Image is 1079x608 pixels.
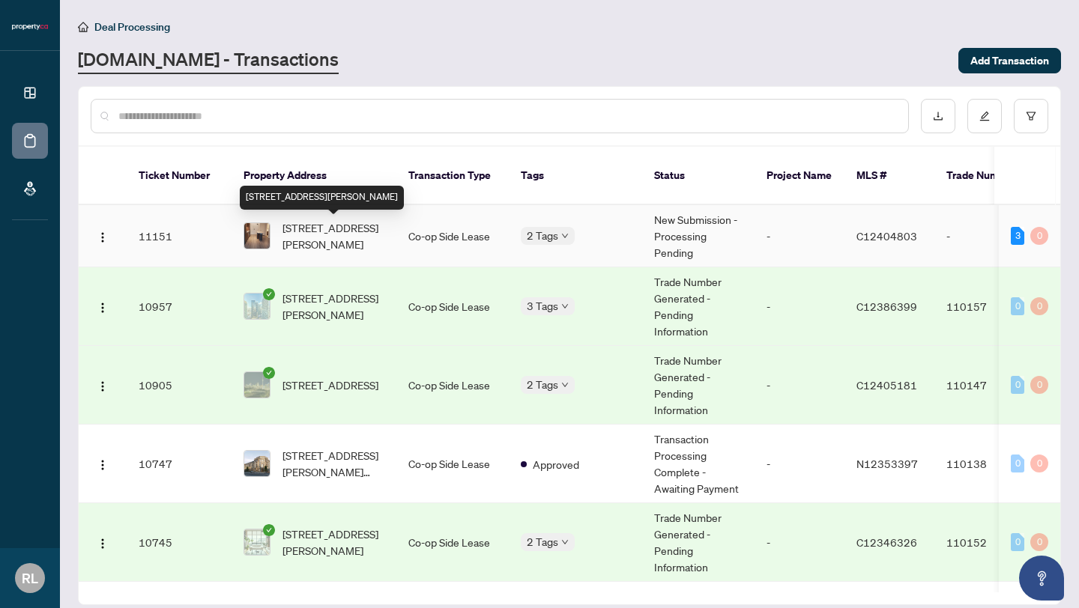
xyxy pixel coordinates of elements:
td: 10957 [127,267,232,346]
img: thumbnail-img [244,294,270,319]
span: down [561,232,569,240]
td: 10747 [127,425,232,503]
span: RL [22,568,38,589]
div: 0 [1011,376,1024,394]
span: [STREET_ADDRESS][PERSON_NAME][PERSON_NAME] [282,447,384,480]
td: Transaction Processing Complete - Awaiting Payment [642,425,755,503]
td: 10745 [127,503,232,582]
td: - [755,346,844,425]
div: 0 [1011,455,1024,472]
span: [STREET_ADDRESS][PERSON_NAME] [282,526,384,559]
td: - [934,205,1039,267]
td: New Submission - Processing Pending [642,205,755,267]
div: 0 [1030,533,1048,551]
td: Co-op Side Lease [396,267,509,346]
button: Logo [91,224,115,248]
span: C12404803 [856,229,917,243]
button: Logo [91,294,115,318]
div: 0 [1030,455,1048,472]
div: 0 [1030,227,1048,245]
td: Trade Number Generated - Pending Information [642,503,755,582]
div: 0 [1030,376,1048,394]
td: Trade Number Generated - Pending Information [642,267,755,346]
td: 10905 [127,346,232,425]
img: logo [12,22,48,31]
img: Logo [97,538,109,550]
td: 110157 [934,267,1039,346]
img: thumbnail-img [244,451,270,476]
button: Logo [91,530,115,554]
td: Co-op Side Lease [396,346,509,425]
span: check-circle [263,288,275,300]
span: download [933,111,943,121]
span: check-circle [263,524,275,536]
td: - [755,503,844,582]
td: 110152 [934,503,1039,582]
img: thumbnail-img [244,223,270,249]
span: home [78,22,88,32]
span: C12405181 [856,378,917,392]
span: [STREET_ADDRESS][PERSON_NAME] [282,290,384,323]
td: Trade Number Generated - Pending Information [642,346,755,425]
th: Trade Number [934,147,1039,205]
span: [STREET_ADDRESS][PERSON_NAME] [282,219,384,252]
span: down [561,303,569,310]
button: Logo [91,452,115,475]
span: C12386399 [856,300,917,313]
a: [DOMAIN_NAME] - Transactions [78,47,339,74]
td: - [755,267,844,346]
span: filter [1026,111,1036,121]
span: N12353397 [856,457,918,470]
button: download [921,99,955,133]
div: [STREET_ADDRESS][PERSON_NAME] [240,186,404,210]
button: edit [967,99,1002,133]
span: edit [979,111,990,121]
th: Status [642,147,755,205]
td: Co-op Side Lease [396,503,509,582]
span: down [561,538,569,546]
td: Co-op Side Lease [396,205,509,267]
div: 0 [1011,533,1024,551]
th: Tags [509,147,642,205]
th: MLS # [844,147,934,205]
div: 3 [1011,227,1024,245]
span: [STREET_ADDRESS] [282,377,378,393]
th: Ticket Number [127,147,232,205]
span: 2 Tags [527,227,558,244]
img: Logo [97,459,109,471]
button: Add Transaction [958,48,1061,73]
td: 11151 [127,205,232,267]
img: Logo [97,302,109,314]
img: thumbnail-img [244,372,270,398]
td: 110138 [934,425,1039,503]
span: 3 Tags [527,297,558,314]
span: Approved [533,456,579,472]
td: - [755,425,844,503]
img: thumbnail-img [244,529,270,555]
button: filter [1014,99,1048,133]
th: Project Name [755,147,844,205]
span: 2 Tags [527,376,558,393]
td: 110147 [934,346,1039,425]
span: down [561,381,569,389]
td: - [755,205,844,267]
img: Logo [97,380,109,392]
td: Co-op Side Lease [396,425,509,503]
button: Open asap [1019,556,1064,601]
th: Property Address [232,147,396,205]
button: Logo [91,373,115,397]
img: Logo [97,231,109,243]
span: C12346326 [856,535,917,549]
span: Deal Processing [94,20,170,34]
span: check-circle [263,367,275,379]
span: 2 Tags [527,533,558,550]
div: 0 [1011,297,1024,315]
th: Transaction Type [396,147,509,205]
span: Add Transaction [970,49,1049,73]
div: 0 [1030,297,1048,315]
